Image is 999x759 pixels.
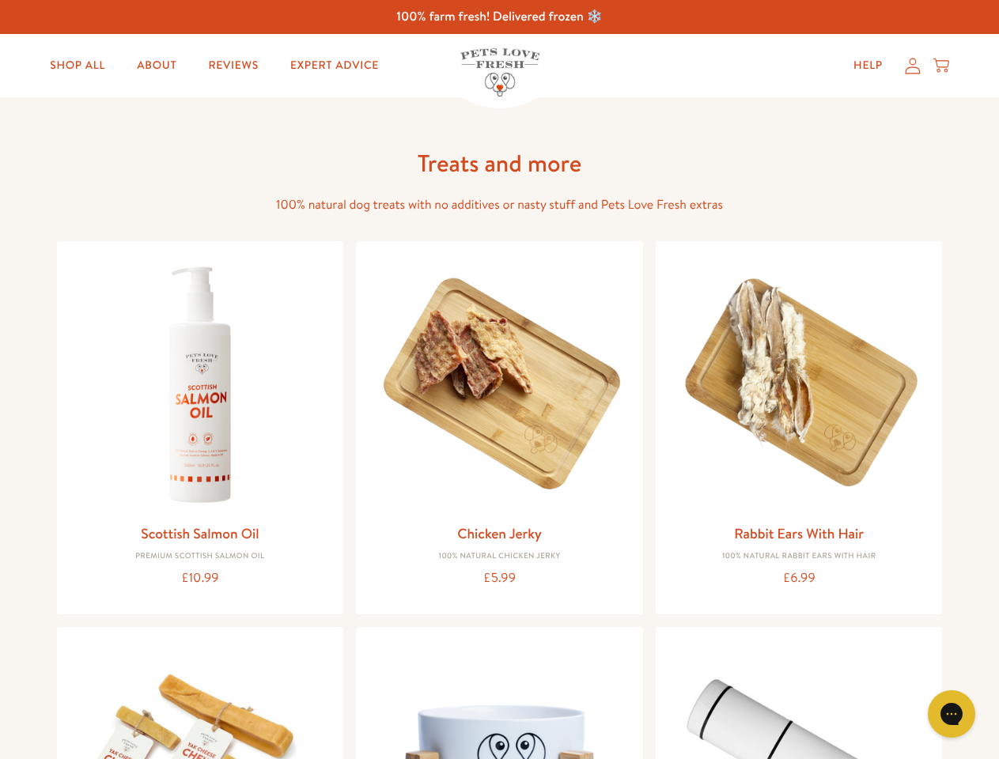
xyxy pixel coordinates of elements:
a: Scottish Salmon Oil [141,523,259,543]
img: Scottish Salmon Oil [70,254,331,515]
div: £10.99 [70,568,331,589]
div: 100% Natural Chicken Jerky [369,552,630,561]
img: Pets Love Fresh [460,48,539,96]
div: £6.99 [668,568,930,589]
a: Help [841,50,895,81]
img: Rabbit Ears With Hair [668,254,930,515]
div: £5.99 [369,568,630,589]
a: Rabbit Ears With Hair [734,523,864,543]
a: Shop All [37,50,118,81]
div: 100% Natural Rabbit Ears with hair [668,552,930,561]
iframe: Gorgias live chat messenger [920,685,983,743]
span: 100% natural dog treats with no additives or nasty stuff and Pets Love Fresh extras [276,196,723,213]
h1: Treats and more [247,148,753,179]
a: Expert Advice [278,50,392,81]
a: About [124,50,189,81]
img: Chicken Jerky [369,254,630,515]
a: Reviews [195,50,271,81]
a: Chicken Jerky [457,523,542,543]
div: Premium Scottish Salmon Oil [70,552,331,561]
